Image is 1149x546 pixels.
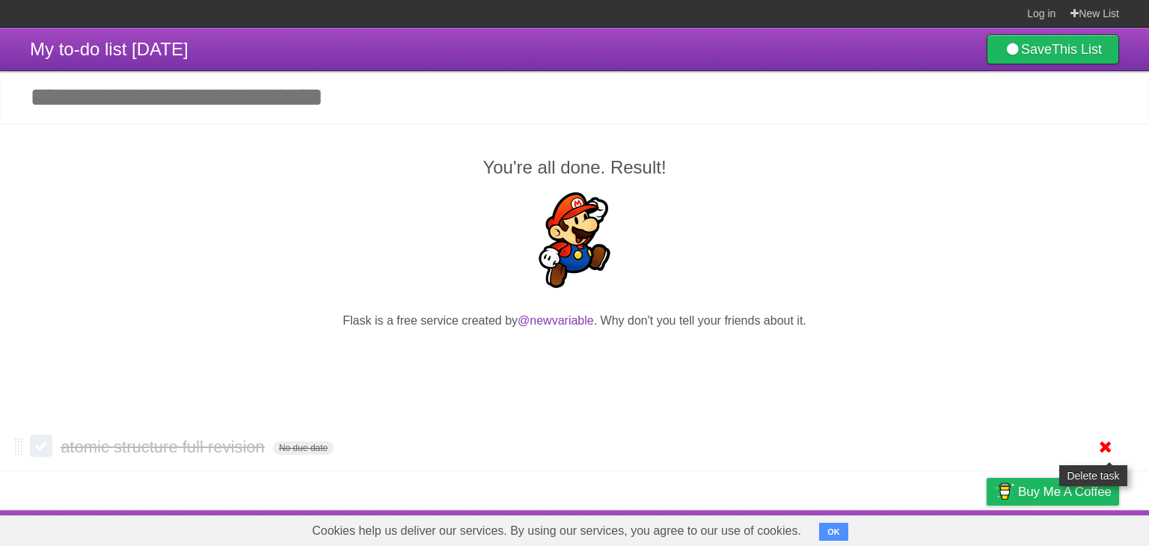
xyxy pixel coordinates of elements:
img: Buy me a coffee [994,479,1014,504]
span: atomic structure full revision [61,438,269,456]
span: My to-do list [DATE] [30,39,189,59]
img: Super Mario [527,192,622,288]
a: @newvariable [518,314,594,327]
a: SaveThis List [987,34,1119,64]
iframe: X Post Button [548,349,601,369]
span: Buy me a coffee [1018,479,1112,505]
button: OK [819,523,848,541]
a: Privacy [967,514,1006,542]
a: Developers [837,514,898,542]
a: About [788,514,819,542]
span: No due date [273,441,334,455]
h2: You're all done. Result! [30,154,1119,181]
a: Terms [916,514,949,542]
p: Flask is a free service created by . Why don't you tell your friends about it. [30,312,1119,330]
span: Cookies help us deliver our services. By using our services, you agree to our use of cookies. [297,516,816,546]
label: Done [30,435,52,457]
a: Buy me a coffee [987,478,1119,506]
a: Suggest a feature [1025,514,1119,542]
b: This List [1052,42,1102,57]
